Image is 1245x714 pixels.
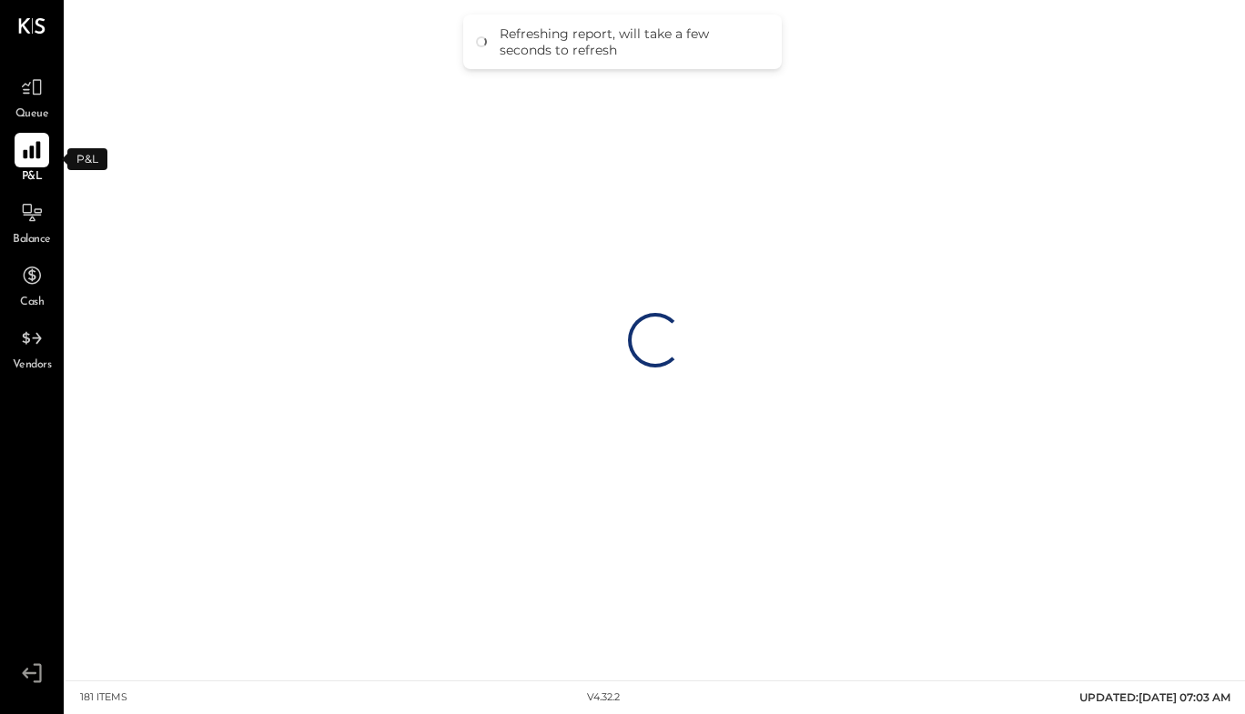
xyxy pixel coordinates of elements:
span: Cash [20,295,44,311]
div: 181 items [80,690,127,705]
span: Vendors [13,357,52,374]
div: P&L [67,148,107,170]
div: v 4.32.2 [587,690,620,705]
div: Refreshing report, will take a few seconds to refresh [500,25,764,58]
a: Queue [1,70,63,123]
span: P&L [22,169,43,186]
span: Balance [13,232,51,248]
a: Vendors [1,321,63,374]
span: Queue [15,106,49,123]
a: Balance [1,196,63,248]
a: P&L [1,133,63,186]
a: Cash [1,258,63,311]
span: UPDATED: [DATE] 07:03 AM [1079,690,1230,704]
